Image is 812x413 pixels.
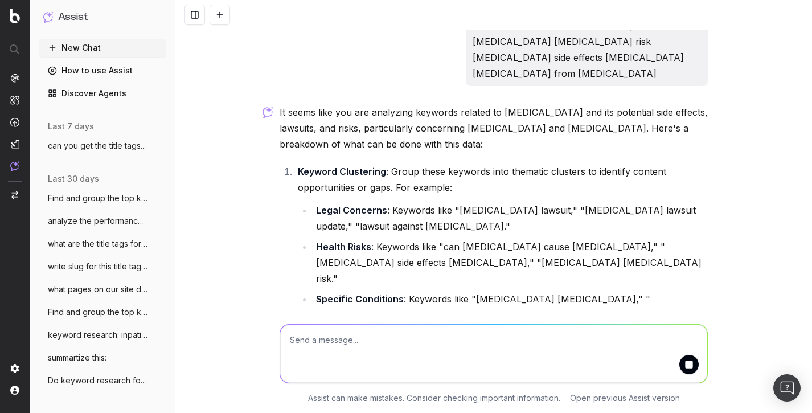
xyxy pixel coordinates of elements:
span: Find and group the top keywords for sta [48,306,148,318]
img: Botify logo [10,9,20,23]
button: Do keyword research for a lawsuit invest [39,371,166,390]
div: Open Intercom Messenger [773,374,801,402]
img: Activation [10,117,19,127]
img: Switch project [11,191,18,199]
span: what are the title tags for pages dealin [48,238,148,250]
button: write slug for this title tag: Starwood [39,257,166,276]
img: My account [10,386,19,395]
button: Find and group the top keywords for sta [39,303,166,321]
a: Open previous Assist version [570,392,680,404]
span: summartize this: [48,352,106,363]
img: Studio [10,140,19,149]
li: : Group these keywords into thematic clusters to identify content opportunities or gaps. For exam... [294,163,708,323]
span: Do keyword research for a lawsuit invest [48,375,148,386]
img: Botify assist logo [263,107,273,118]
span: Find and group the top keywords for [PERSON_NAME] [48,193,148,204]
span: last 30 days [48,173,99,185]
img: Setting [10,364,19,373]
strong: Health Risks [316,241,371,252]
button: Assist [43,9,162,25]
li: : Keywords like "can [MEDICAL_DATA] cause [MEDICAL_DATA]," "[MEDICAL_DATA] side effects [MEDICAL_... [313,239,708,287]
span: analyze the performance of our page on s [48,215,148,227]
button: summartize this: [39,349,166,367]
p: Assist can make mistakes. Consider checking important information. [308,392,560,404]
a: How to use Assist [39,62,166,80]
button: New Chat [39,39,166,57]
span: can you get the title tags for all pages [48,140,148,152]
span: last 7 days [48,121,94,132]
button: what pages on our site deal with shift d [39,280,166,298]
span: what pages on our site deal with shift d [48,284,148,295]
img: Assist [43,11,54,22]
li: : Keywords like "[MEDICAL_DATA] [MEDICAL_DATA]," "[MEDICAL_DATA] [MEDICAL_DATA]," "[MEDICAL_DATA]... [313,291,708,323]
button: analyze the performance of our page on s [39,212,166,230]
strong: Specific Conditions [316,293,404,305]
span: write slug for this title tag: Starwood [48,261,148,272]
img: Intelligence [10,95,19,105]
p: It seems like you are analyzing keywords related to [MEDICAL_DATA] and its potential side effects... [280,104,708,152]
strong: Legal Concerns [316,205,387,216]
button: what are the title tags for pages dealin [39,235,166,253]
img: Assist [10,161,19,171]
span: keyword research: inpatient rehab [48,329,148,341]
button: keyword research: inpatient rehab [39,326,166,344]
a: Discover Agents [39,84,166,103]
strong: Keyword Clustering [298,166,386,177]
li: : Keywords like "[MEDICAL_DATA] lawsuit," "[MEDICAL_DATA] lawsuit update," "lawsuit against [MEDI... [313,202,708,234]
button: can you get the title tags for all pages [39,137,166,155]
h1: Assist [58,9,88,25]
img: Analytics [10,73,19,83]
button: Find and group the top keywords for [PERSON_NAME] [39,189,166,207]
